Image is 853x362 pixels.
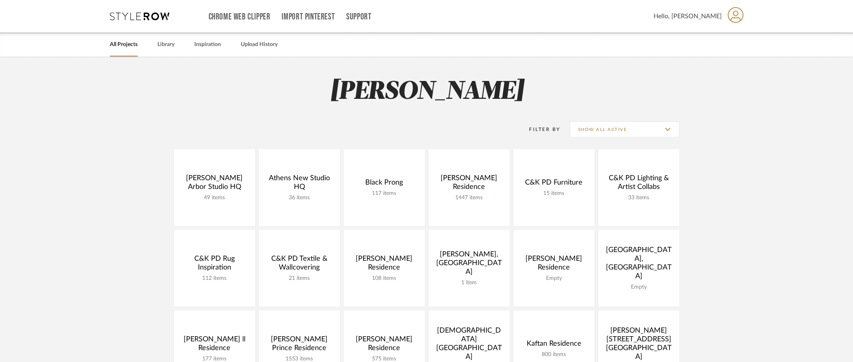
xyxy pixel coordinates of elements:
span: Hello, [PERSON_NAME] [654,12,722,21]
div: [PERSON_NAME], [GEOGRAPHIC_DATA] [435,250,503,279]
a: Chrome Web Clipper [209,13,270,20]
a: Upload History [241,39,278,50]
div: [PERSON_NAME] ll Residence [180,335,249,356]
div: 1 item [435,279,503,286]
a: Library [157,39,174,50]
div: [PERSON_NAME] Prince Residence [265,335,334,356]
div: C&K PD Rug Inspiration [180,254,249,275]
div: [PERSON_NAME] Residence [520,254,588,275]
div: [PERSON_NAME] Residence [350,335,418,356]
h2: [PERSON_NAME] [141,77,712,107]
div: [PERSON_NAME] Residence [435,174,503,194]
div: [PERSON_NAME] Residence [350,254,418,275]
a: Inspiration [194,39,221,50]
a: Import Pinterest [282,13,335,20]
div: 36 items [265,194,334,201]
div: 21 items [265,275,334,282]
div: [GEOGRAPHIC_DATA], [GEOGRAPHIC_DATA] [605,246,673,284]
div: Empty [605,284,673,291]
div: 1447 items [435,194,503,201]
div: 33 items [605,194,673,201]
div: Filter By [519,125,561,133]
div: 49 items [180,194,249,201]
div: 800 items [520,351,588,358]
div: 15 items [520,190,588,197]
div: 112 items [180,275,249,282]
a: Support [346,13,371,20]
div: [PERSON_NAME] Arbor Studio HQ [180,174,249,194]
div: Athens New Studio HQ [265,174,334,194]
div: C&K PD Furniture [520,178,588,190]
div: Empty [520,275,588,282]
div: 117 items [350,190,418,197]
div: Black Prong [350,178,418,190]
a: All Projects [110,39,138,50]
div: 108 items [350,275,418,282]
div: C&K PD Textile & Wallcovering [265,254,334,275]
div: Kaftan Residence [520,339,588,351]
div: C&K PD Lighting & Artist Collabs [605,174,673,194]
